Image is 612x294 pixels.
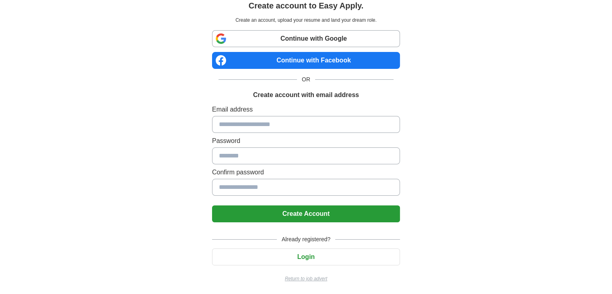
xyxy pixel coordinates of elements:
[212,275,400,282] a: Return to job advert
[212,205,400,222] button: Create Account
[212,253,400,260] a: Login
[212,248,400,265] button: Login
[212,136,400,146] label: Password
[253,90,359,100] h1: Create account with email address
[214,17,398,24] p: Create an account, upload your resume and land your dream role.
[212,105,400,114] label: Email address
[277,235,335,244] span: Already registered?
[212,30,400,47] a: Continue with Google
[212,52,400,69] a: Continue with Facebook
[297,75,315,84] span: OR
[212,168,400,177] label: Confirm password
